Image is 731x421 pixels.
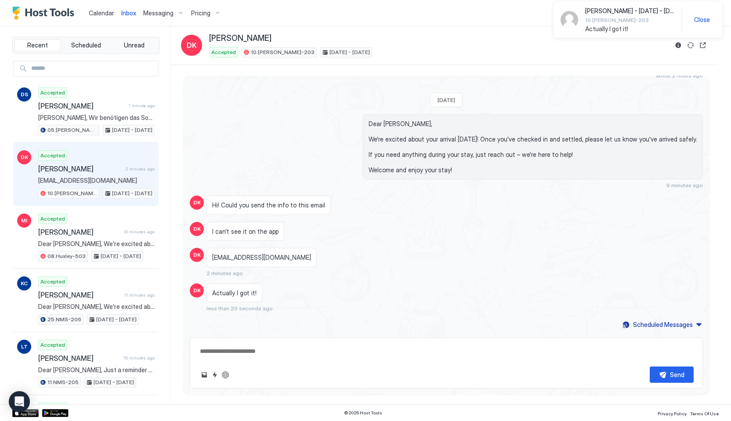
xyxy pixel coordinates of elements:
span: 10.[PERSON_NAME]-203 [47,189,97,197]
span: Dear [PERSON_NAME], Just a reminder that your check-out is [DATE] before 11 am. 🧳Check-Out Instru... [38,366,155,374]
span: 25.NMS-206 [47,316,81,323]
span: [DATE] - [DATE] [94,378,134,386]
button: Sync reservation [685,40,696,51]
a: Host Tools Logo [12,7,78,20]
span: Accepted [211,48,236,56]
span: [PERSON_NAME] [209,33,271,44]
span: DK [193,225,201,233]
span: © 2025 Host Tools [344,410,382,416]
span: Actually I got it! [212,289,257,297]
span: Accepted [40,341,65,349]
span: 05.[PERSON_NAME]-617 [47,126,97,134]
span: Dear [PERSON_NAME], We're excited about your arrival [DATE]! Once you've checked in and settled, ... [369,120,697,174]
button: Unread [111,39,157,51]
span: [PERSON_NAME] [38,354,120,363]
div: Scheduled Messages [633,320,693,329]
span: 08.Huxley-503 [47,252,86,260]
span: Terms Of Use [690,411,719,416]
span: [DATE] - [DATE] [112,126,152,134]
span: Pricing [191,9,210,17]
span: less than 20 seconds ago [206,305,273,312]
span: Recent [27,41,48,49]
span: Privacy Policy [658,411,687,416]
span: Dear [PERSON_NAME], We're excited about your arrival [DATE]! Once you've checked in and settled, ... [38,303,155,311]
span: Hi! Could you send the info to this email [212,201,325,209]
span: 10 minutes ago [124,229,155,235]
span: I can’t see it on the app [212,228,279,236]
span: 10.[PERSON_NAME]-203 [251,48,315,56]
span: Accepted [40,89,65,97]
button: ChatGPT Auto Reply [220,370,231,380]
span: LT [21,343,28,351]
button: Reservation information [673,40,684,51]
span: Actually I got it! [585,25,674,33]
span: [PERSON_NAME] [38,228,120,236]
span: DS [21,91,28,98]
button: Send [650,367,694,383]
a: Terms Of Use [690,408,719,417]
button: Upload image [199,370,210,380]
button: Quick reply [210,370,220,380]
span: [PERSON_NAME], Wir benötigen das Sofabed, wurde dieses hergerichtet? [38,114,155,122]
span: [EMAIL_ADDRESS][DOMAIN_NAME] [212,254,311,261]
span: KC [21,279,28,287]
a: Inbox [121,8,136,18]
button: Open reservation [698,40,708,51]
span: 1 minute ago [129,103,155,109]
span: Inbox [121,9,136,17]
span: 10.[PERSON_NAME]-203 [585,17,674,23]
button: Scheduled Messages [621,319,703,330]
span: [DATE] [438,97,455,103]
span: [DATE] - [DATE] [329,48,370,56]
span: 11 minutes ago [124,292,155,298]
span: Accepted [40,215,65,223]
span: DK [193,199,201,207]
span: Scheduled [71,41,101,49]
div: Send [670,370,684,379]
span: DK [21,153,28,161]
span: [PERSON_NAME] - [DATE] - [DATE] [585,7,674,15]
span: 15 minutes ago [123,355,155,361]
a: Calendar [89,8,114,18]
span: [PERSON_NAME] [38,290,121,299]
span: Close [694,16,710,24]
span: Calendar [89,9,114,17]
span: Unread [124,41,145,49]
button: Recent [14,39,61,51]
span: DK [193,287,201,294]
span: 2 minutes ago [206,270,243,276]
span: 2 minutes ago [126,166,155,172]
span: [DATE] - [DATE] [101,252,141,260]
input: Input Field [28,61,158,76]
span: [PERSON_NAME] [38,102,125,110]
a: App Store [12,409,39,417]
span: Accepted [40,404,65,412]
a: Google Play Store [42,409,69,417]
span: [DATE] - [DATE] [112,189,152,197]
div: Avatar [561,11,578,29]
span: about 2 hours ago [656,72,703,79]
span: Dear [PERSON_NAME], We're excited about your arrival [DATE]! Once you've checked in and settled, ... [38,240,155,248]
span: Messaging [143,9,174,17]
span: MI [21,217,27,225]
div: Open Intercom Messenger [9,391,30,412]
div: tab-group [12,37,159,54]
span: DK [193,251,201,259]
span: 11.NMS-205 [47,378,79,386]
button: Scheduled [63,39,109,51]
span: [DATE] - [DATE] [96,316,137,323]
span: Accepted [40,278,65,286]
a: Privacy Policy [658,408,687,417]
span: Accepted [40,152,65,160]
span: 9 minutes ago [666,182,703,189]
span: DK [187,40,197,51]
span: [PERSON_NAME] [38,164,122,173]
span: [EMAIL_ADDRESS][DOMAIN_NAME] [38,177,155,185]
